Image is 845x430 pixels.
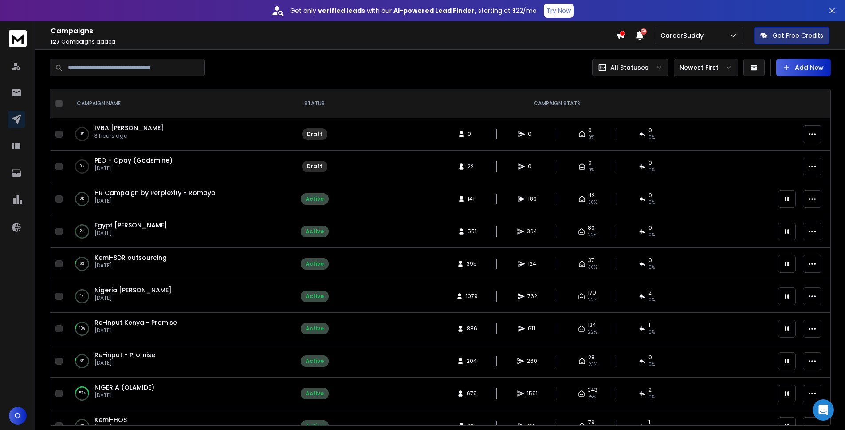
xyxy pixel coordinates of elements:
[528,131,537,138] span: 0
[648,257,652,264] span: 0
[588,264,597,271] span: 30 %
[588,329,597,336] span: 22 %
[80,292,84,301] p: 1 %
[588,134,594,141] span: 0%
[588,127,592,134] span: 0
[466,293,478,300] span: 1079
[648,419,650,426] span: 1
[648,386,652,394] span: 2
[528,422,537,430] span: 212
[813,399,834,421] div: Open Intercom Messenger
[588,159,592,167] span: 0
[648,192,652,199] span: 0
[80,357,84,366] p: 6 %
[588,289,596,296] span: 170
[94,221,167,230] a: Egypt [PERSON_NAME]
[94,350,155,359] a: Re-input - Promise
[588,322,596,329] span: 134
[648,134,655,141] span: 0%
[648,296,655,303] span: 0 %
[80,227,84,236] p: 2 %
[648,361,655,368] span: 0 %
[288,89,341,118] th: STATUS
[648,224,652,231] span: 0
[307,131,322,138] div: Draft
[290,6,537,15] p: Get only with our starting at $22/mo
[66,313,288,345] td: 10%Re-input Kenya - Promise[DATE]
[306,358,324,365] div: Active
[66,378,288,410] td: 53%NIGERIA (OLAMIDE)[DATE]
[341,89,773,118] th: CAMPAIGN STATS
[588,354,595,361] span: 28
[80,195,84,203] p: 0 %
[648,159,652,167] span: 0
[94,392,154,399] p: [DATE]
[527,390,538,397] span: 1591
[94,156,173,165] a: PEO - Opay (Godsmine)
[94,253,167,262] a: Kemi-SDR outsourcing
[588,231,597,239] span: 22 %
[51,26,616,36] h1: Campaigns
[546,6,571,15] p: Try Now
[588,419,595,426] span: 79
[51,38,60,45] span: 127
[393,6,476,15] strong: AI-powered Lead Finder,
[660,31,707,40] p: CareerBuddy
[648,264,655,271] span: 0 %
[528,260,537,267] span: 124
[9,407,27,425] span: O
[468,131,476,138] span: 0
[588,361,597,368] span: 23 %
[94,132,164,139] p: 3 hours ago
[588,296,597,303] span: 22 %
[94,415,127,424] a: Kemi-HOS
[306,422,324,430] div: Active
[468,163,476,170] span: 22
[94,318,177,327] a: Re-input Kenya - Promise
[94,286,172,295] a: Nigeria [PERSON_NAME]
[66,280,288,313] td: 1%Nigeria [PERSON_NAME][DATE]
[648,354,652,361] span: 0
[527,228,537,235] span: 364
[94,262,167,269] p: [DATE]
[648,231,655,239] span: 0 %
[306,195,324,203] div: Active
[588,167,594,174] span: 0%
[79,324,85,333] p: 10 %
[527,358,537,365] span: 260
[588,257,594,264] span: 37
[588,199,597,206] span: 30 %
[467,390,477,397] span: 679
[94,327,177,334] p: [DATE]
[468,422,476,430] span: 321
[80,162,84,171] p: 0 %
[306,325,324,332] div: Active
[648,199,655,206] span: 0 %
[648,127,652,134] span: 0
[79,389,86,398] p: 53 %
[94,295,172,302] p: [DATE]
[66,183,288,215] td: 0%HR Campaign by Perplexity - Romayo[DATE]
[467,358,477,365] span: 204
[641,28,647,35] span: 50
[468,228,476,235] span: 551
[94,383,154,392] a: NIGERIA (OLAMIDE)
[648,394,655,401] span: 0 %
[94,123,164,132] a: IVBA [PERSON_NAME]
[51,38,616,45] p: Campaigns added
[66,248,288,280] td: 6%Kemi-SDR outsourcing[DATE]
[648,322,650,329] span: 1
[80,259,84,268] p: 6 %
[66,118,288,151] td: 0%IVBA [PERSON_NAME]3 hours ago
[754,27,829,44] button: Get Free Credits
[307,163,322,170] div: Draft
[528,163,537,170] span: 0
